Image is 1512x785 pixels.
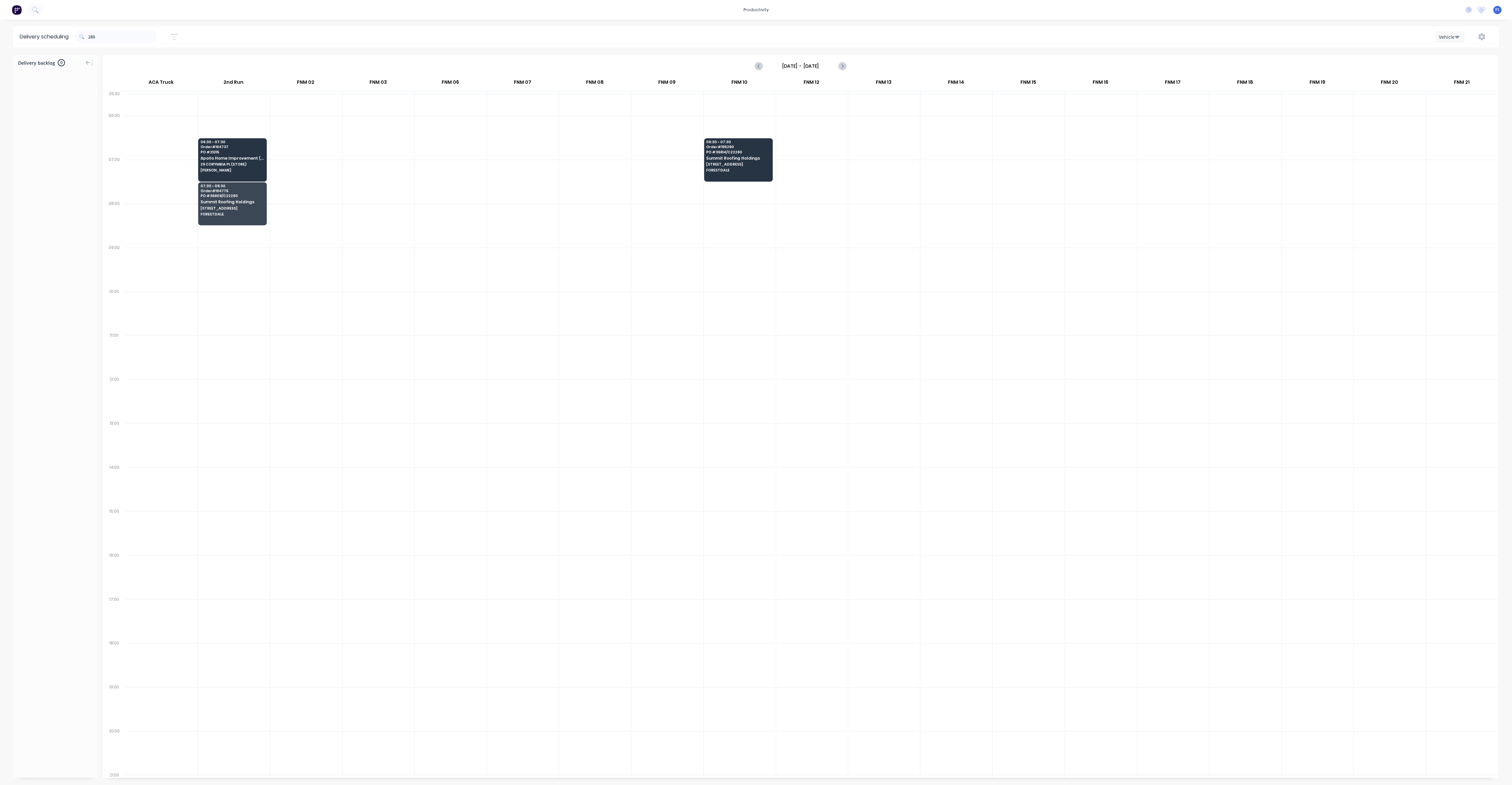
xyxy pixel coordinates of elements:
button: Vehicle [1435,31,1465,43]
div: 11:00 [103,331,125,375]
span: [PERSON_NAME] [200,168,264,172]
div: FNM 08 [559,77,631,91]
div: ACA Truck [125,77,197,91]
div: 08:00 [103,200,125,244]
div: FNM 17 [1137,77,1209,91]
div: FNM 07 [487,77,558,91]
span: PO # 21015 [200,150,264,154]
div: FNM 15 [992,77,1064,91]
div: FNM 18 [1209,77,1281,91]
div: FNM 10 [703,77,775,91]
img: Factory [12,5,22,15]
div: 16:00 [103,551,125,595]
div: 18:00 [103,639,125,683]
span: 29 CORYMBIA PL (STORE) [200,162,264,166]
div: 09:00 [103,244,125,288]
div: FNM 14 [920,77,992,91]
div: 14:00 [103,463,125,507]
span: 06:30 - 07:30 [200,140,264,144]
div: Vehicle [1439,34,1458,40]
div: FNM 02 [270,77,342,91]
div: 10:00 [103,288,125,332]
span: Order # 194775 [200,189,264,193]
span: Summit Roofing Holdings [200,200,264,204]
div: FNM 21 [1426,77,1498,91]
div: 07:00 [103,156,125,200]
span: PO # 36808/C22280 [200,194,264,198]
div: FNM 13 [848,77,920,91]
div: 12:00 [103,375,125,419]
span: [STREET_ADDRESS] [706,162,770,166]
span: PO # 36814/C22280 [706,150,770,154]
span: FORESTDALE [706,168,770,172]
div: 2nd Run [198,77,269,91]
span: 07:30 - 08:30 [200,184,264,188]
div: FNM 20 [1354,77,1425,91]
div: 19:00 [103,683,125,727]
span: Summit Roofing Holdings [706,156,770,160]
div: Delivery scheduling [13,26,75,47]
div: 13:00 [103,419,125,463]
span: Order # 194737 [200,145,264,149]
span: Apollo Home Improvement (QLD) Pty Ltd [200,156,264,160]
div: 20:00 [103,727,125,771]
span: 06:30 - 07:30 [706,140,770,144]
div: FNM 03 [342,77,414,91]
div: 06:00 [103,112,125,156]
div: 15:00 [103,507,125,551]
div: FNM 06 [414,77,486,91]
div: FNM 12 [776,77,848,91]
div: FNM 16 [1064,77,1136,91]
span: Delivery backlog [18,59,55,66]
span: [STREET_ADDRESS] [200,206,264,210]
div: 17:00 [103,595,125,639]
div: productivity [740,5,772,15]
div: FNM 19 [1281,77,1353,91]
input: Search for orders [88,30,157,43]
span: F1 [1495,7,1500,13]
span: Order # 195290 [706,145,770,149]
span: 0 [58,59,65,66]
span: FORESTDALE [200,212,264,216]
div: 21:00 [103,771,125,779]
div: FNM 09 [631,77,703,91]
div: 05:30 [103,90,125,112]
